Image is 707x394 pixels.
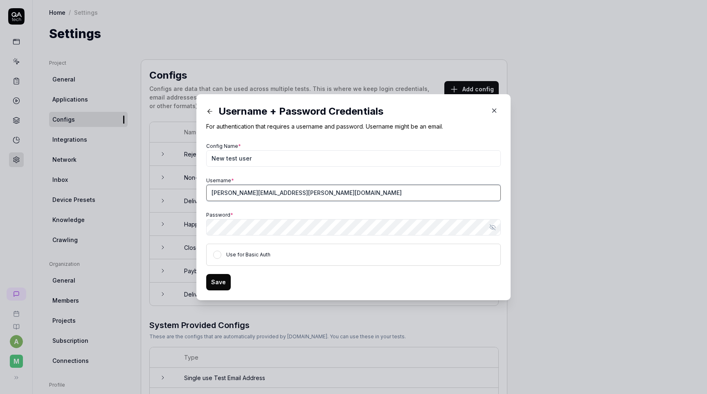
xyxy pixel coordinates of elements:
label: Use for Basic Auth [226,251,270,258]
label: Config Name [206,143,241,149]
div: Username + Password Credentials [206,104,484,119]
input: My Config [206,150,501,167]
button: Save [206,274,231,290]
p: For authentication that requires a username and password. Username might be an email. [206,122,501,131]
label: Password [206,212,233,218]
label: Username [206,177,234,183]
button: Close Modal [488,104,501,117]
